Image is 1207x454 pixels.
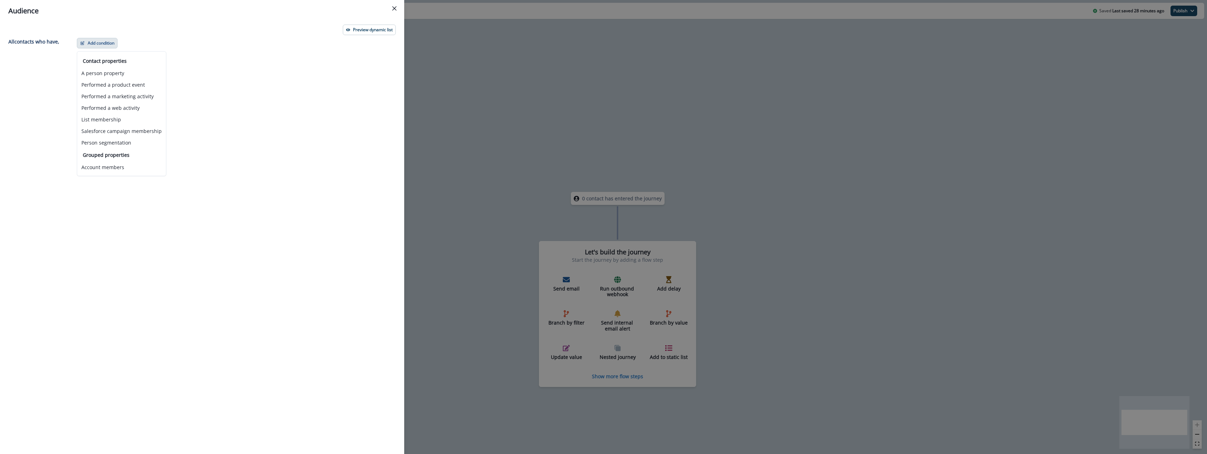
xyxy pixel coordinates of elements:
p: Contact properties [83,57,160,65]
button: Preview dynamic list [343,25,396,35]
button: List membership [77,114,166,125]
button: Salesforce campaign membership [77,125,166,137]
p: Preview dynamic list [353,27,393,32]
button: Performed a marketing activity [77,91,166,102]
button: Performed a web activity [77,102,166,114]
p: Grouped properties [83,151,160,159]
button: Close [389,3,400,14]
button: Add condition [77,38,118,48]
button: Person segmentation [77,137,166,148]
button: A person property [77,67,166,79]
div: Audience [8,6,396,16]
button: Performed a product event [77,79,166,91]
p: All contact s who have, [8,38,59,45]
button: Account members [77,161,166,173]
